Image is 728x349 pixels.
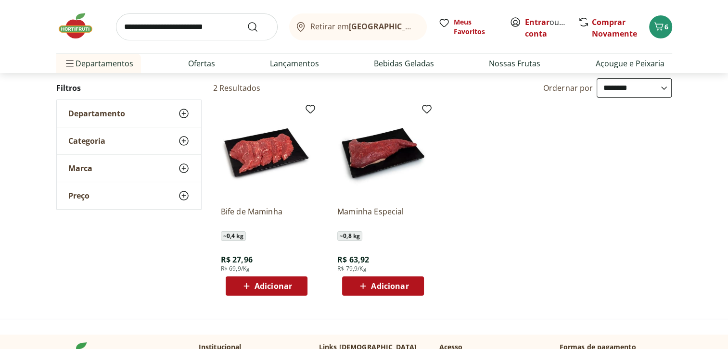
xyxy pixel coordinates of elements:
[221,254,253,265] span: R$ 27,96
[337,254,369,265] span: R$ 63,92
[68,163,92,173] span: Marca
[595,58,664,69] a: Açougue e Peixaria
[64,52,133,75] span: Departamentos
[116,13,278,40] input: search
[374,58,434,69] a: Bebidas Geladas
[213,83,261,93] h2: 2 Resultados
[525,17,578,39] a: Criar conta
[525,17,549,27] a: Entrar
[226,276,307,296] button: Adicionar
[57,155,201,182] button: Marca
[310,22,417,31] span: Retirar em
[56,78,202,98] h2: Filtros
[337,206,429,227] a: Maminha Especial
[270,58,319,69] a: Lançamentos
[255,282,292,290] span: Adicionar
[489,58,540,69] a: Nossas Frutas
[438,17,498,37] a: Meus Favoritos
[349,21,511,32] b: [GEOGRAPHIC_DATA]/[GEOGRAPHIC_DATA]
[371,282,409,290] span: Adicionar
[68,191,89,200] span: Preço
[64,52,76,75] button: Menu
[337,265,367,273] span: R$ 79,9/Kg
[188,58,215,69] a: Ofertas
[649,15,672,38] button: Carrinho
[664,22,668,31] span: 6
[592,17,637,39] a: Comprar Novamente
[221,206,312,227] a: Bife de Maminha
[247,21,270,33] button: Submit Search
[337,107,429,199] img: Maminha Especial
[56,12,104,40] img: Hortifruti
[543,83,593,93] label: Ordernar por
[289,13,427,40] button: Retirar em[GEOGRAPHIC_DATA]/[GEOGRAPHIC_DATA]
[454,17,498,37] span: Meus Favoritos
[342,276,424,296] button: Adicionar
[68,136,105,146] span: Categoria
[68,109,125,118] span: Departamento
[525,16,568,39] span: ou
[57,127,201,154] button: Categoria
[57,182,201,209] button: Preço
[337,231,362,241] span: ~ 0,8 kg
[221,265,250,273] span: R$ 69,9/Kg
[57,100,201,127] button: Departamento
[221,107,312,199] img: Bife de Maminha
[221,231,246,241] span: ~ 0,4 kg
